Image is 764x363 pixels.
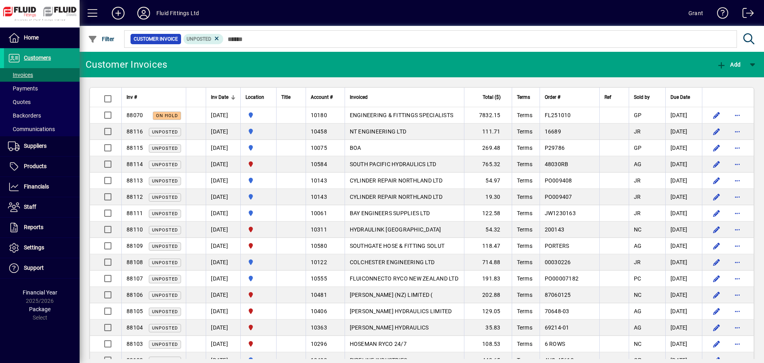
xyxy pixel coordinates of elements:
[127,93,181,102] div: Inv #
[710,337,723,350] button: Edit
[246,160,271,169] span: CHRISTCHURCH
[665,124,702,140] td: [DATE]
[634,275,641,282] span: PC
[731,239,744,252] button: More options
[710,239,723,252] button: Edit
[206,140,240,156] td: [DATE]
[350,275,458,282] span: FLUICONNECTO RYCO NEW ZEALAND LTD
[464,222,512,238] td: 54.32
[731,256,744,269] button: More options
[127,145,143,151] span: 88115
[634,324,642,331] span: AG
[246,225,271,234] span: CHRISTCHURCH
[350,93,368,102] span: Invoiced
[517,177,532,184] span: Terms
[350,112,454,118] span: ENGINEERING & FITTINGS SPECIALISTS
[545,145,565,151] span: P29786
[4,157,80,177] a: Products
[152,195,178,200] span: Unposted
[246,93,264,102] span: Location
[710,288,723,301] button: Edit
[483,93,501,102] span: Total ($)
[24,204,36,210] span: Staff
[715,57,743,72] button: Add
[4,95,80,109] a: Quotes
[665,271,702,287] td: [DATE]
[464,254,512,271] td: 714.88
[634,194,641,200] span: JR
[517,341,532,347] span: Terms
[517,210,532,216] span: Terms
[731,223,744,236] button: More options
[731,125,744,138] button: More options
[127,112,143,118] span: 88070
[127,93,137,102] span: Inv #
[206,336,240,352] td: [DATE]
[127,177,143,184] span: 88113
[246,93,271,102] div: Location
[710,141,723,154] button: Edit
[710,207,723,220] button: Edit
[731,321,744,334] button: More options
[246,176,271,185] span: AUCKLAND
[311,226,327,233] span: 10311
[517,243,532,249] span: Terms
[670,93,690,102] span: Due Date
[127,194,143,200] span: 88112
[469,93,508,102] div: Total ($)
[24,244,44,251] span: Settings
[517,259,532,265] span: Terms
[517,161,532,167] span: Terms
[717,61,741,68] span: Add
[24,34,39,41] span: Home
[311,161,327,167] span: 10584
[152,260,178,265] span: Unposted
[246,127,271,136] span: AUCKLAND
[464,140,512,156] td: 269.48
[710,109,723,122] button: Edit
[8,99,31,105] span: Quotes
[127,226,143,233] span: 88110
[127,341,143,347] span: 88103
[350,259,435,265] span: COLCHESTER ENGINEERING LTD
[24,55,51,61] span: Customers
[127,243,143,249] span: 88109
[86,32,117,46] button: Filter
[311,112,327,118] span: 10180
[665,173,702,189] td: [DATE]
[670,93,697,102] div: Due Date
[152,211,178,216] span: Unposted
[152,277,178,282] span: Unposted
[350,210,430,216] span: BAY ENGINEERS SUPPLIES LTD
[545,243,569,249] span: PORTERS
[665,222,702,238] td: [DATE]
[86,58,167,71] div: Customer Invoices
[731,190,744,203] button: More options
[127,210,143,216] span: 88111
[665,254,702,271] td: [DATE]
[464,287,512,303] td: 202.88
[545,161,569,167] span: 48030RB
[246,258,271,267] span: AUCKLAND
[545,128,561,135] span: 16689
[211,93,236,102] div: Inv Date
[311,243,327,249] span: 10580
[127,275,143,282] span: 88107
[152,342,178,347] span: Unposted
[131,6,156,20] button: Profile
[464,156,512,173] td: 765.32
[246,290,271,299] span: CHRISTCHURCH
[710,272,723,285] button: Edit
[634,177,641,184] span: JR
[665,205,702,222] td: [DATE]
[731,207,744,220] button: More options
[464,107,512,124] td: 7832.15
[127,308,143,314] span: 88105
[311,177,327,184] span: 10143
[206,320,240,336] td: [DATE]
[545,324,569,331] span: 69214-01
[731,158,744,171] button: More options
[464,173,512,189] td: 54.97
[4,238,80,258] a: Settings
[206,271,240,287] td: [DATE]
